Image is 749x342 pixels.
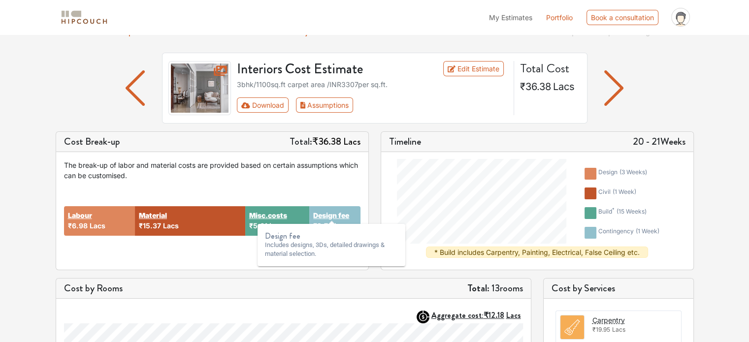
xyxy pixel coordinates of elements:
[552,282,685,294] h5: Cost by Services
[68,221,88,230] span: ₹6.98
[249,210,287,220] button: Misc.costs
[60,6,109,29] span: logo-horizontal.svg
[636,227,659,235] span: ( 1 week )
[484,310,504,321] span: ₹12.18
[163,221,179,230] span: Lacs
[64,160,360,181] div: The break-up of labor and material costs are provided based on certain assumptions which can be c...
[237,97,508,113] div: Toolbar with button groups
[90,221,105,230] span: Lacs
[139,210,167,220] button: Material
[520,81,551,93] span: ₹36.38
[64,136,120,148] h5: Cost Break-up
[592,326,610,333] span: ₹19.95
[546,12,573,23] a: Portfolio
[139,221,161,230] span: ₹15.37
[237,97,289,113] button: Download
[68,210,92,220] button: Labour
[237,79,508,90] div: 3bhk / 1100 sq.ft carpet area /INR 3307 per sq.ft.
[417,311,429,323] img: AggregateIcon
[633,136,685,148] h5: 20 - 21 Weeks
[489,13,532,22] span: My Estimates
[443,61,504,76] a: Edit Estimate
[343,134,360,149] span: Lacs
[265,231,398,241] h6: Design fee
[312,134,341,149] span: ₹36.38
[60,9,109,26] img: logo-horizontal.svg
[126,70,145,106] img: arrow left
[426,247,648,258] div: * Build includes Carpentry, Painting, Electrical, False Ceiling etc.
[431,310,521,321] strong: Aggregate cost:
[592,315,625,325] button: Carpentry
[467,282,523,294] h5: 13 rooms
[598,187,636,199] div: civil
[249,221,267,230] span: ₹5.61
[168,61,231,115] img: gallery
[598,207,647,219] div: build
[553,81,575,93] span: Lacs
[586,10,658,25] div: Book a consultation
[520,61,579,76] h4: Total Cost
[290,136,360,148] h5: Total:
[296,97,354,113] button: Assumptions
[64,282,123,294] h5: Cost by Rooms
[598,227,659,239] div: contingency
[598,168,647,180] div: design
[431,311,523,320] button: Aggregate cost:₹12.18Lacs
[613,188,636,195] span: ( 1 week )
[237,97,361,113] div: First group
[313,210,349,220] button: Design fee
[389,136,421,148] h5: Timeline
[467,281,489,295] strong: Total:
[619,168,647,176] span: ( 3 weeks )
[506,310,521,321] span: Lacs
[560,315,584,339] img: room.svg
[231,61,419,78] h3: Interiors Cost Estimate
[604,70,623,106] img: arrow left
[617,208,647,215] span: ( 15 weeks )
[612,326,625,333] span: Lacs
[265,241,398,258] p: Includes designs, 3Ds, detailed drawings & material selection.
